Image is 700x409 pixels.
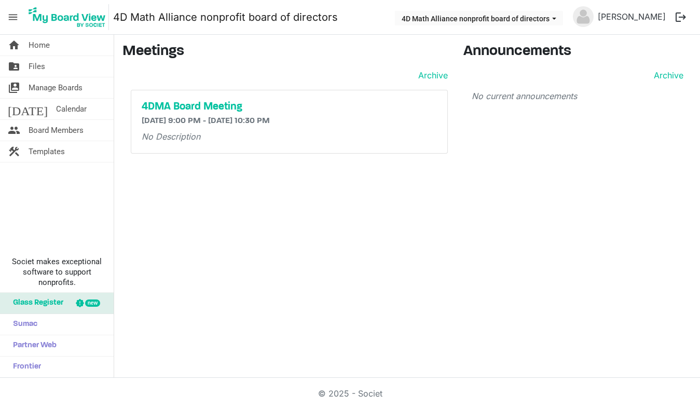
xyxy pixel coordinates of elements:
span: Partner Web [8,335,57,356]
h3: Announcements [463,43,692,61]
img: My Board View Logo [25,4,109,30]
a: Archive [414,69,448,81]
a: © 2025 - Societ [318,388,382,399]
p: No current announcements [472,90,683,102]
span: Board Members [29,120,84,141]
h3: Meetings [122,43,448,61]
span: Templates [29,141,65,162]
button: logout [670,6,692,28]
a: Archive [650,69,683,81]
span: switch_account [8,77,20,98]
img: no-profile-picture.svg [573,6,594,27]
span: menu [3,7,23,27]
span: Home [29,35,50,56]
span: people [8,120,20,141]
span: construction [8,141,20,162]
a: 4D Math Alliance nonprofit board of directors [113,7,338,28]
button: 4D Math Alliance nonprofit board of directors dropdownbutton [395,11,563,25]
a: 4DMA Board Meeting [142,101,437,113]
p: No Description [142,130,437,143]
span: Societ makes exceptional software to support nonprofits. [5,256,109,288]
a: [PERSON_NAME] [594,6,670,27]
h6: [DATE] 9:00 PM - [DATE] 10:30 PM [142,116,437,126]
span: Glass Register [8,293,63,313]
span: folder_shared [8,56,20,77]
span: Calendar [56,99,87,119]
a: My Board View Logo [25,4,113,30]
span: Frontier [8,357,41,377]
span: [DATE] [8,99,48,119]
span: Files [29,56,45,77]
span: Sumac [8,314,37,335]
span: Manage Boards [29,77,83,98]
div: new [85,299,100,307]
span: home [8,35,20,56]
